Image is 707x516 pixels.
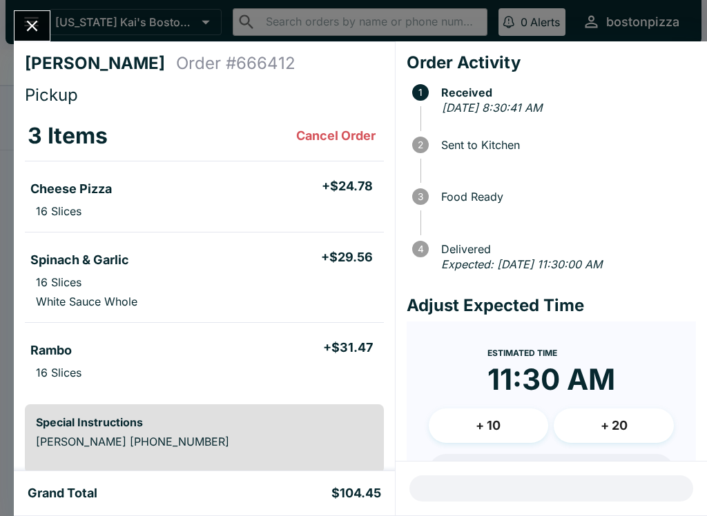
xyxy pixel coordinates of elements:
[36,204,81,218] p: 16 Slices
[331,485,381,502] h5: $104.45
[30,252,129,268] h5: Spinach & Garlic
[418,191,423,202] text: 3
[36,435,373,448] p: [PERSON_NAME] [PHONE_NUMBER]
[36,295,137,308] p: White Sauce Whole
[291,122,381,150] button: Cancel Order
[487,361,615,397] time: 11:30 AM
[25,111,384,393] table: orders table
[441,257,602,271] em: Expected: [DATE] 11:30:00 AM
[14,11,50,41] button: Close
[418,87,423,98] text: 1
[429,408,549,443] button: + 10
[36,275,81,289] p: 16 Slices
[407,295,696,316] h4: Adjust Expected Time
[434,139,696,151] span: Sent to Kitchen
[407,52,696,73] h4: Order Activity
[36,415,373,429] h6: Special Instructions
[321,249,373,266] h5: + $29.56
[418,139,423,150] text: 2
[554,408,674,443] button: + 20
[322,178,373,195] h5: + $24.78
[28,485,97,502] h5: Grand Total
[28,122,108,150] h3: 3 Items
[36,366,81,379] p: 16 Slices
[434,190,696,203] span: Food Ready
[434,243,696,255] span: Delivered
[30,342,72,359] h5: Rambo
[487,348,557,358] span: Estimated Time
[176,53,296,74] h4: Order # 666412
[323,339,373,356] h5: + $31.47
[442,101,542,115] em: [DATE] 8:30:41 AM
[434,86,696,99] span: Received
[25,53,176,74] h4: [PERSON_NAME]
[25,85,78,105] span: Pickup
[30,181,112,197] h5: Cheese Pizza
[417,244,423,255] text: 4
